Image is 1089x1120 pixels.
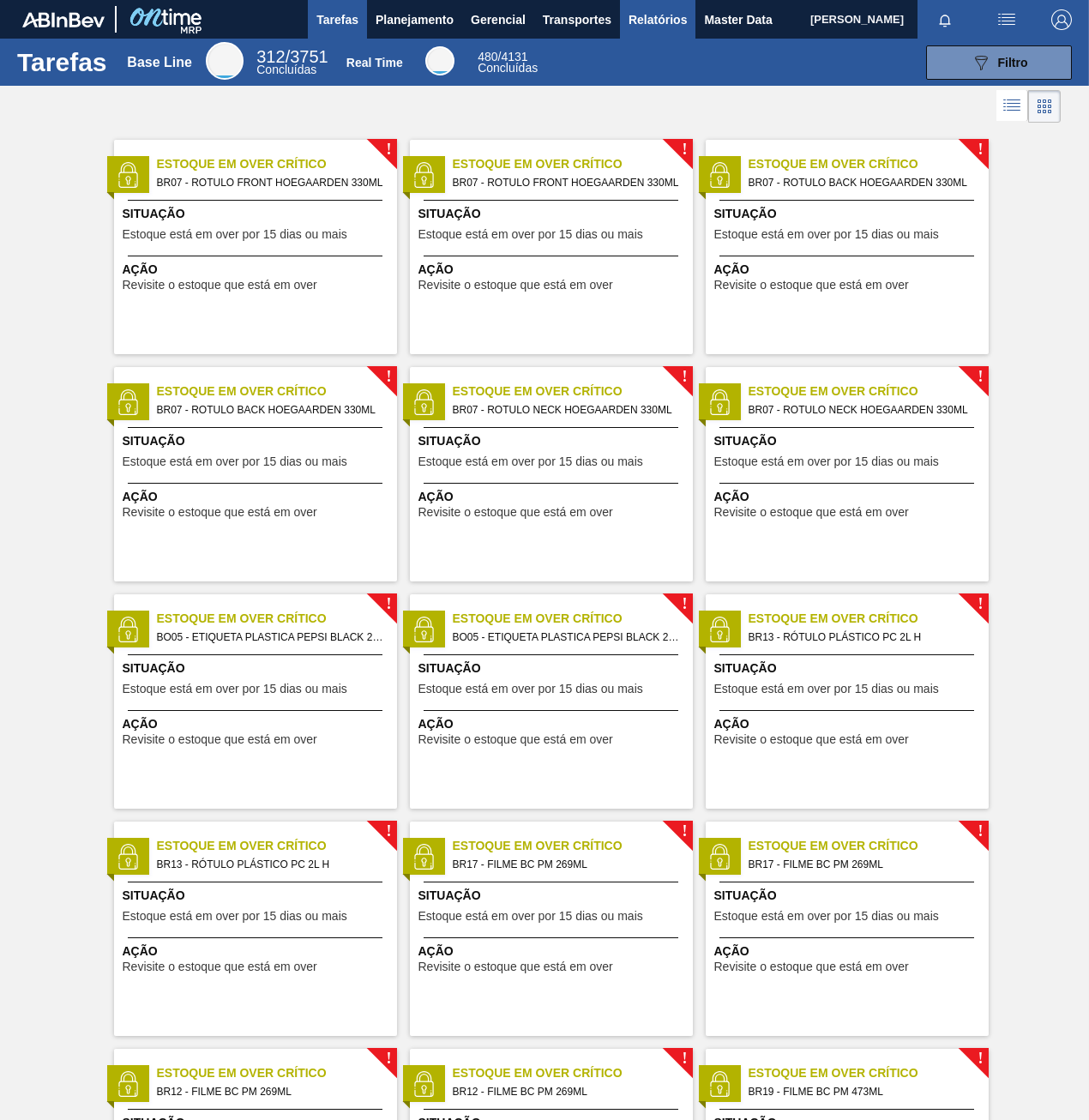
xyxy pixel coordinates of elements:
span: Estoque está em over por 15 dias ou mais [123,910,347,923]
span: Estoque está em over por 15 dias ou mais [714,228,939,241]
span: 480 [478,50,497,63]
span: 312 [256,47,285,66]
span: Estoque em Over Crítico [453,155,693,173]
span: / 3751 [256,47,328,66]
span: Estoque está em over por 15 dias ou mais [714,683,939,695]
span: ! [386,825,391,838]
span: BR07 - ROTULO BACK HOEGAARDEN 330ML [749,173,975,192]
span: Planejamento [376,9,454,30]
span: Estoque em Over Crítico [749,382,989,400]
span: BO05 - ETIQUETA PLASTICA PEPSI BLACK 250ML [453,628,679,647]
img: status [411,389,436,415]
span: ! [682,598,687,611]
img: status [707,162,732,188]
span: Ação [418,488,689,506]
span: BO05 - ETIQUETA PLASTICA PEPSI BLACK 250ML [157,628,383,647]
span: BR07 - ROTULO FRONT HOEGAARDEN 330ML [453,173,679,192]
span: / 4131 [478,50,527,63]
span: BR12 - FILME BC PM 269ML [453,1082,679,1101]
span: Estoque em Over Crítico [749,837,989,855]
span: Revisite o estoque que está em over [714,733,909,746]
span: BR17 - FILME BC PM 269ML [749,855,975,874]
span: Estoque está em over por 15 dias ou mais [123,455,347,468]
span: ! [978,143,983,156]
div: Visão em Lista [996,90,1028,123]
img: status [115,844,141,870]
span: Estoque em Over Crítico [749,610,989,628]
img: TNhmsLtSVTkK8tSr43FrP2fwEKptu5GPRR3wAAAABJRU5ErkJggg== [22,12,105,27]
img: status [411,844,436,870]
span: Estoque está em over por 15 dias ou mais [418,683,643,695]
span: Revisite o estoque que está em over [418,279,613,292]
div: Real Time [346,56,403,69]
img: status [115,1071,141,1097]
span: Estoque está em over por 15 dias ou mais [418,455,643,468]
span: Ação [714,488,984,506]
span: Estoque está em over por 15 dias ou mais [418,910,643,923]
span: BR13 - RÓTULO PLÁSTICO PC 2L H [157,855,383,874]
img: status [115,389,141,415]
span: Situação [714,887,984,905]
h1: Tarefas [17,52,107,72]
span: Concluídas [478,61,538,75]
span: Estoque em Over Crítico [157,1064,397,1082]
img: status [115,162,141,188]
span: Ação [123,488,393,506]
img: status [411,162,436,188]
span: Ação [123,261,393,279]
span: Ação [123,715,393,733]
span: Estoque em Over Crítico [453,1064,693,1082]
div: Real Time [478,51,538,74]
span: BR13 - RÓTULO PLÁSTICO PC 2L H [749,628,975,647]
span: Estoque em Over Crítico [453,610,693,628]
div: Real Time [425,46,454,75]
span: Estoque em Over Crítico [157,155,397,173]
span: Estoque em Over Crítico [157,610,397,628]
span: Revisite o estoque que está em over [418,960,613,973]
span: Ação [714,942,984,960]
span: Situação [714,205,984,223]
span: Situação [418,432,689,450]
span: Estoque está em over por 15 dias ou mais [714,910,939,923]
span: Situação [123,432,393,450]
span: ! [978,598,983,611]
span: ! [682,370,687,383]
button: Filtro [926,45,1072,80]
span: Situação [714,659,984,677]
span: Estoque em Over Crítico [157,837,397,855]
span: ! [386,598,391,611]
span: Revisite o estoque que está em over [714,960,909,973]
span: BR17 - FILME BC PM 269ML [453,855,679,874]
span: ! [978,1052,983,1065]
span: Situação [714,432,984,450]
span: Estoque em Over Crítico [453,837,693,855]
span: BR07 - ROTULO BACK HOEGAARDEN 330ML [157,400,383,419]
span: Estoque em Over Crítico [749,1064,989,1082]
span: Ação [714,261,984,279]
span: Estoque está em over por 15 dias ou mais [714,455,939,468]
span: Revisite o estoque que está em over [123,279,317,292]
span: BR07 - ROTULO NECK HOEGAARDEN 330ML [453,400,679,419]
span: Ação [123,942,393,960]
span: Revisite o estoque que está em over [418,506,613,519]
span: Relatórios [629,9,687,30]
span: Ação [418,261,689,279]
span: Estoque em Over Crítico [453,382,693,400]
span: Estoque em Over Crítico [157,382,397,400]
span: Situação [418,887,689,905]
img: status [411,617,436,642]
span: Ação [418,942,689,960]
span: Estoque em Over Crítico [749,155,989,173]
span: Transportes [543,9,611,30]
img: userActions [996,9,1017,30]
span: BR07 - ROTULO NECK HOEGAARDEN 330ML [749,400,975,419]
span: Situação [418,659,689,677]
img: status [707,617,732,642]
img: status [115,617,141,642]
span: ! [682,143,687,156]
span: Revisite o estoque que está em over [714,279,909,292]
span: BR19 - FILME BC PM 473ML [749,1082,975,1101]
div: Visão em Cards [1028,90,1061,123]
div: Base Line [206,42,244,80]
span: Revisite o estoque que está em over [123,733,317,746]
